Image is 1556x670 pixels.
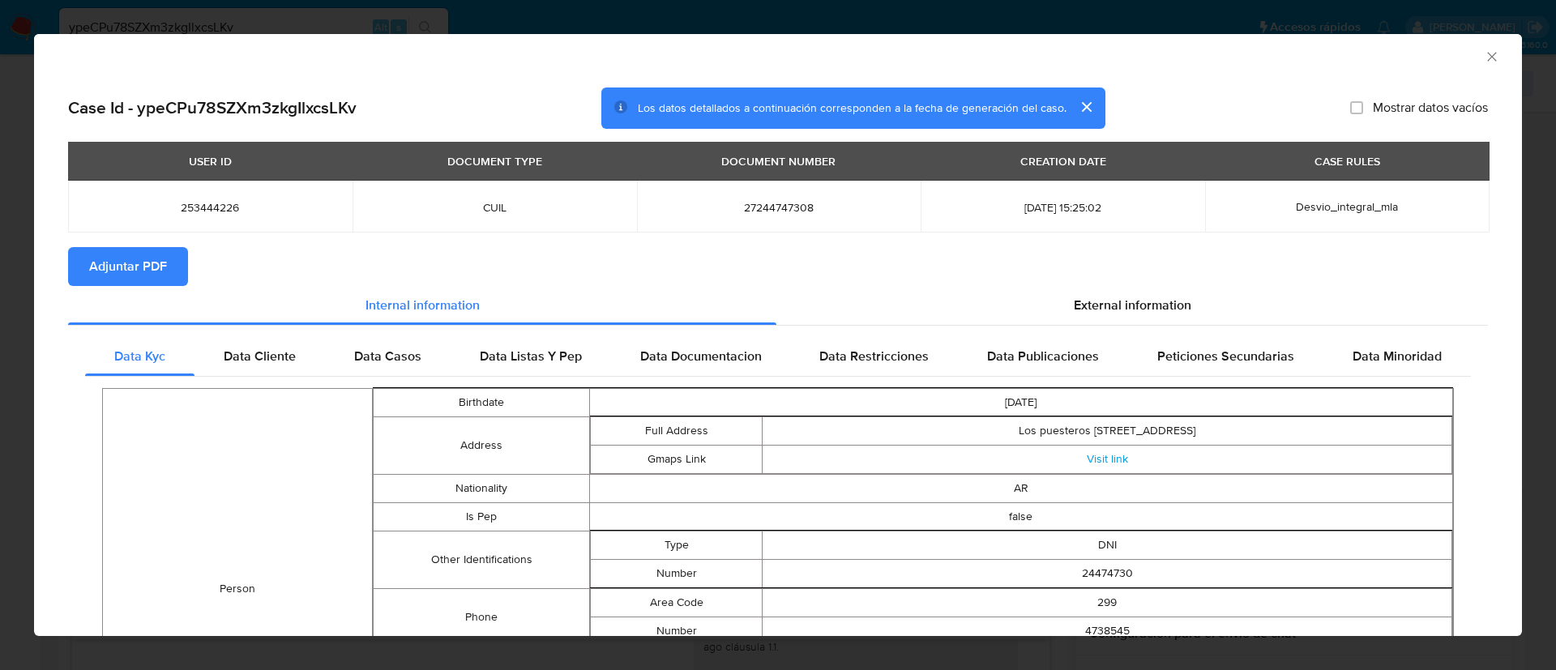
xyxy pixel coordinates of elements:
[763,588,1452,617] td: 299
[638,100,1067,116] span: Los datos detallados a continuación corresponden a la fecha de generación del caso.
[480,347,582,365] span: Data Listas Y Pep
[68,97,357,118] h2: Case Id - ypeCPu78SZXm3zkgIlxcsLKv
[1157,347,1294,365] span: Peticiones Secundarias
[372,200,618,215] span: CUIL
[374,502,589,531] td: Is Pep
[85,337,1471,376] div: Detailed internal info
[354,347,421,365] span: Data Casos
[590,559,763,587] td: Number
[1087,450,1128,467] a: Visit link
[763,617,1452,645] td: 4738545
[1011,147,1116,175] div: CREATION DATE
[1353,347,1442,365] span: Data Minoridad
[640,347,762,365] span: Data Documentacion
[1350,101,1363,114] input: Mostrar datos vacíos
[763,531,1452,559] td: DNI
[987,347,1099,365] span: Data Publicaciones
[114,347,165,365] span: Data Kyc
[819,347,929,365] span: Data Restricciones
[374,531,589,588] td: Other Identifications
[589,474,1452,502] td: AR
[179,147,242,175] div: USER ID
[365,296,480,314] span: Internal information
[1305,147,1390,175] div: CASE RULES
[68,247,188,286] button: Adjuntar PDF
[34,34,1522,636] div: closure-recommendation-modal
[374,388,589,416] td: Birthdate
[590,588,763,617] td: Area Code
[656,200,902,215] span: 27244747308
[589,388,1452,416] td: [DATE]
[89,249,167,284] span: Adjuntar PDF
[438,147,552,175] div: DOCUMENT TYPE
[374,588,589,646] td: Phone
[224,347,296,365] span: Data Cliente
[1067,87,1105,126] button: cerrar
[589,502,1452,531] td: false
[374,416,589,474] td: Address
[1296,198,1398,215] span: Desvio_integral_mla
[590,445,763,473] td: Gmaps Link
[763,416,1452,445] td: Los puesteros [STREET_ADDRESS]
[68,286,1488,325] div: Detailed info
[88,200,333,215] span: 253444226
[590,416,763,445] td: Full Address
[1074,296,1191,314] span: External information
[940,200,1186,215] span: [DATE] 15:25:02
[590,617,763,645] td: Number
[374,474,589,502] td: Nationality
[1484,49,1498,63] button: Cerrar ventana
[712,147,845,175] div: DOCUMENT NUMBER
[1373,100,1488,116] span: Mostrar datos vacíos
[763,559,1452,587] td: 24474730
[590,531,763,559] td: Type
